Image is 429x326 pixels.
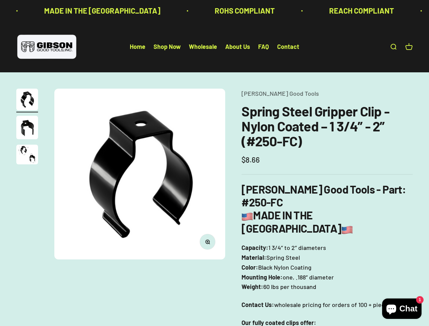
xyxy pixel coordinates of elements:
strong: Contact Us: [242,301,274,308]
button: Go to item 1 [16,89,38,112]
button: Go to item 3 [16,145,38,166]
b: Mounting Hole: [242,273,283,281]
a: About Us [225,43,250,51]
img: Gripper clip, made & shipped from the USA! [54,89,225,259]
p: one, .188″ diameter [242,243,413,292]
b: Material: [242,254,266,261]
b: [PERSON_NAME] Good Tools - Part: #250-FC [242,183,406,209]
span: Spring Steel [266,253,300,262]
span: 1 3/4″ to 2″ diameters [268,243,326,253]
a: Wholesale [189,43,217,51]
inbox-online-store-chat: Shopify online store chat [380,298,424,321]
sale-price: $8.66 [242,154,260,166]
b: Weight: [242,283,263,290]
a: Contact [277,43,299,51]
p: ROHS COMPLIANT [214,5,274,17]
span: 60 lbs per thousand [263,282,316,292]
p: wholesale pricing for orders of 100 + pieces [242,300,413,310]
b: Capacity: [242,244,268,251]
img: close up of a spring steel gripper clip, tool clip, durable, secure holding, Excellent corrosion ... [16,116,38,139]
a: Home [130,43,145,51]
img: close up of a spring steel gripper clip, tool clip, durable, secure holding, Excellent corrosion ... [16,145,38,164]
a: [PERSON_NAME] Good Tools [242,90,319,97]
img: Gripper clip, made & shipped from the USA! [16,89,38,110]
a: FAQ [258,43,269,51]
button: Go to item 2 [16,116,38,141]
b: Color: [242,264,258,271]
p: MADE IN THE [GEOGRAPHIC_DATA] [43,5,159,17]
p: REACH COMPLIANT [328,5,393,17]
span: Black Nylon Coating [258,262,311,272]
h1: Spring Steel Gripper Clip - Nylon Coated – 1 3/4” - 2” (#250-FC) [242,104,413,148]
b: MADE IN THE [GEOGRAPHIC_DATA] [242,209,353,234]
a: Shop Now [154,43,181,51]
